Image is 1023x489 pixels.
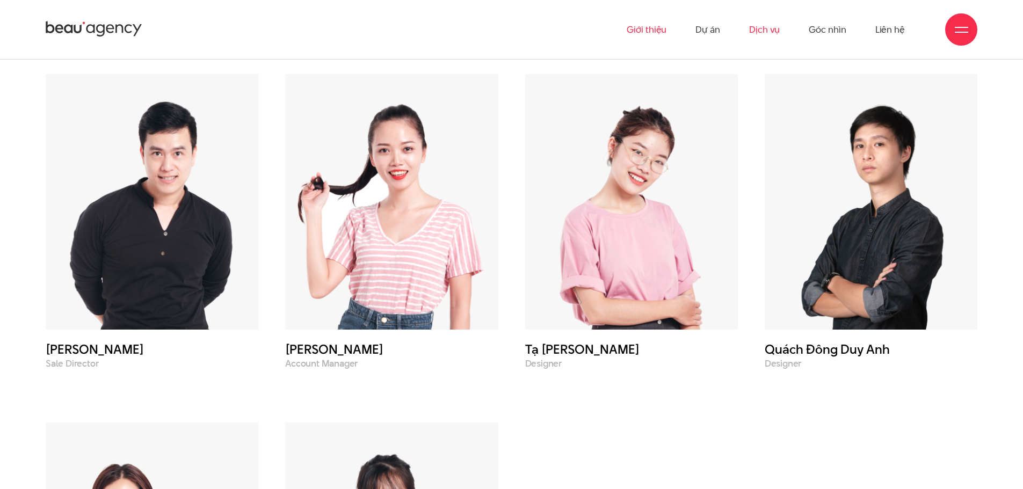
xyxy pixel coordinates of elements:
h3: Quách Đông Duy Anh [765,343,977,356]
img: Quách Đông Duy Anh [765,74,977,330]
p: Designer [525,359,738,369]
p: Account Manager [285,359,498,369]
h3: [PERSON_NAME] [285,343,498,356]
h3: Tạ [PERSON_NAME] [525,343,738,356]
img: Tạ Bích Huyền [525,74,738,330]
img: Phan Trọng Thắng [46,74,258,330]
img: Bùi Thị Hoà [285,74,498,330]
p: Designer [765,359,977,369]
p: Sale Director [46,359,258,369]
h3: [PERSON_NAME] [46,343,258,356]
